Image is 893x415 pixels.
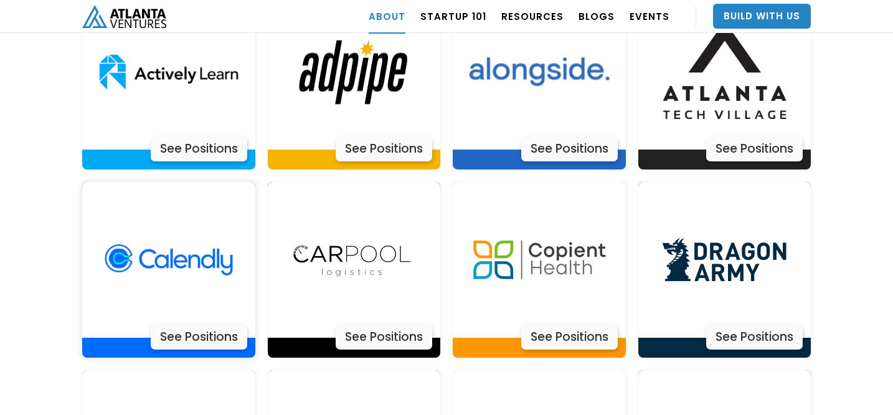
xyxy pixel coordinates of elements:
[521,325,618,350] div: See Positions
[151,136,247,161] div: See Positions
[706,325,803,350] div: See Positions
[268,182,441,358] a: Actively LearnSee Positions
[336,136,432,161] div: See Positions
[706,136,803,161] div: See Positions
[646,182,802,338] img: Actively Learn
[151,325,247,350] div: See Positions
[276,182,432,338] img: Actively Learn
[336,325,432,350] div: See Positions
[638,182,811,358] a: Actively LearnSee Positions
[82,182,255,358] a: Actively LearnSee Positions
[521,136,618,161] div: See Positions
[461,182,617,338] img: Actively Learn
[91,182,247,338] img: Actively Learn
[453,182,626,358] a: Actively LearnSee Positions
[713,4,811,29] a: Build With Us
